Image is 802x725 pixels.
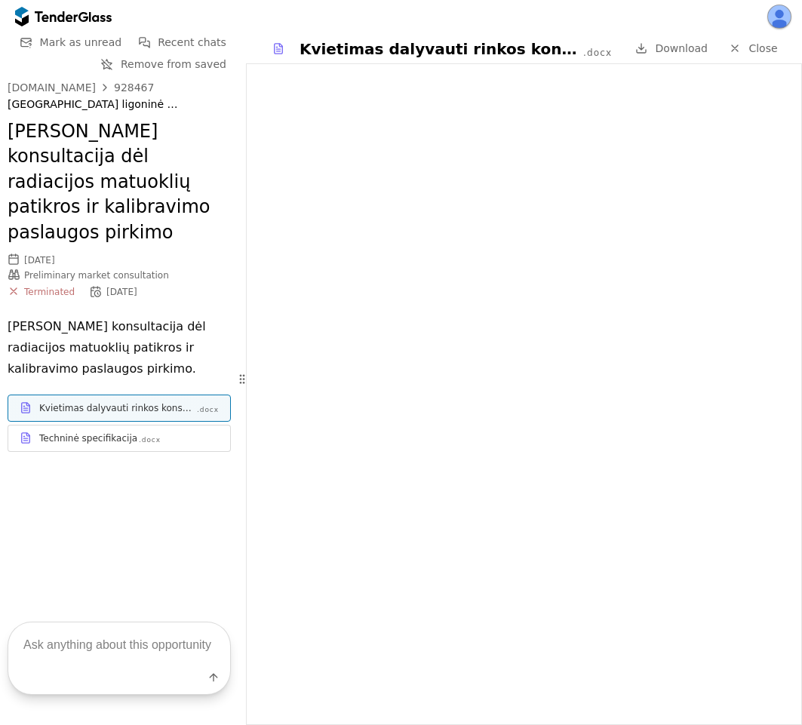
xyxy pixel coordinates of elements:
div: .docx [197,405,219,415]
div: .docx [583,47,612,60]
div: 928467 [114,82,154,93]
span: Terminated [24,287,75,297]
span: Recent chats [158,36,226,48]
a: [DOMAIN_NAME]928467 [8,81,154,94]
a: Techninė specifikacija.docx [8,425,231,452]
div: [GEOGRAPHIC_DATA] ligoninė [GEOGRAPHIC_DATA] ([GEOGRAPHIC_DATA]) [8,98,231,111]
div: Techninė specifikacija [39,432,137,444]
button: Recent chats [134,33,231,52]
div: [DATE] [106,287,137,297]
p: [PERSON_NAME] konsultacija dėl radiacijos matuoklių patikros ir kalibravimo paslaugos pirkimo. [8,316,231,379]
span: Close [748,42,777,54]
h2: [PERSON_NAME] konsultacija dėl radiacijos matuoklių patikros ir kalibravimo paslaugos pirkimo [8,119,231,246]
a: Kvietimas dalyvauti rinkos konsultacijai.docx [8,395,231,422]
button: Remove from saved [97,55,231,74]
a: Close [720,39,787,58]
button: Mark as unread [16,33,127,52]
div: [DOMAIN_NAME] [8,82,96,93]
a: Download [631,39,712,58]
div: Kvietimas dalyvauti rinkos konsultacijai [39,402,195,414]
div: Kvietimas dalyvauti rinkos konsultacijai [300,38,582,60]
div: [DATE] [24,255,55,266]
div: .docx [139,435,161,445]
span: Remove from saved [121,58,226,70]
span: Download [655,42,708,54]
span: Mark as unread [40,36,122,48]
span: Preliminary market consultation [24,270,169,281]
